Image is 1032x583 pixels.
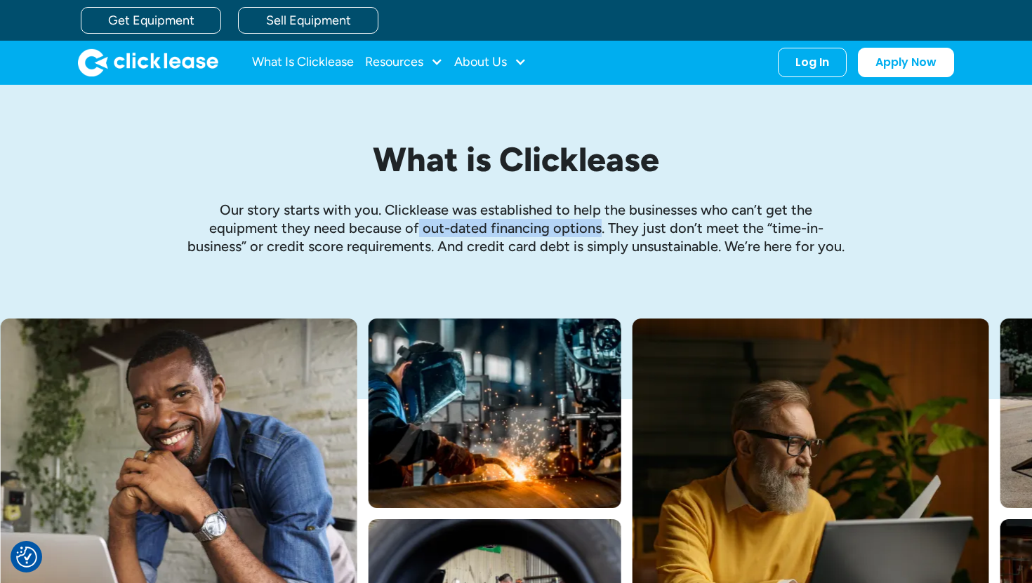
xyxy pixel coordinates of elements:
button: Consent Preferences [16,547,37,568]
div: Log In [795,55,829,69]
a: Sell Equipment [238,7,378,34]
p: Our story starts with you. Clicklease was established to help the businesses who can’t get the eq... [186,201,846,255]
img: Revisit consent button [16,547,37,568]
h1: What is Clicklease [186,141,846,178]
a: Apply Now [858,48,954,77]
a: What Is Clicklease [252,48,354,76]
img: Clicklease logo [78,48,218,76]
img: A welder in a large mask working on a large pipe [369,319,621,508]
div: About Us [454,48,527,76]
div: Resources [365,48,443,76]
a: Get Equipment [81,7,221,34]
a: home [78,48,218,76]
